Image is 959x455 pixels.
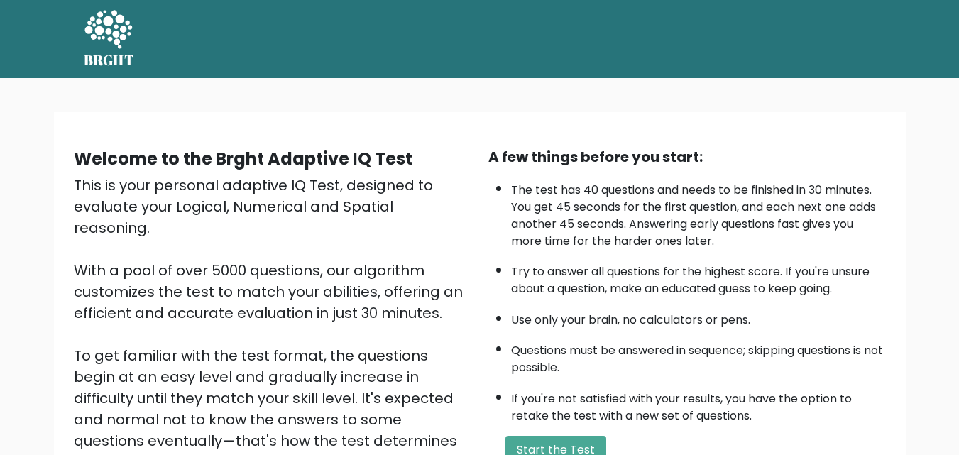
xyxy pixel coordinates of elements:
[511,335,886,376] li: Questions must be answered in sequence; skipping questions is not possible.
[84,6,135,72] a: BRGHT
[74,147,412,170] b: Welcome to the Brght Adaptive IQ Test
[488,146,886,168] div: A few things before you start:
[511,305,886,329] li: Use only your brain, no calculators or pens.
[84,52,135,69] h5: BRGHT
[511,383,886,424] li: If you're not satisfied with your results, you have the option to retake the test with a new set ...
[511,256,886,297] li: Try to answer all questions for the highest score. If you're unsure about a question, make an edu...
[511,175,886,250] li: The test has 40 questions and needs to be finished in 30 minutes. You get 45 seconds for the firs...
